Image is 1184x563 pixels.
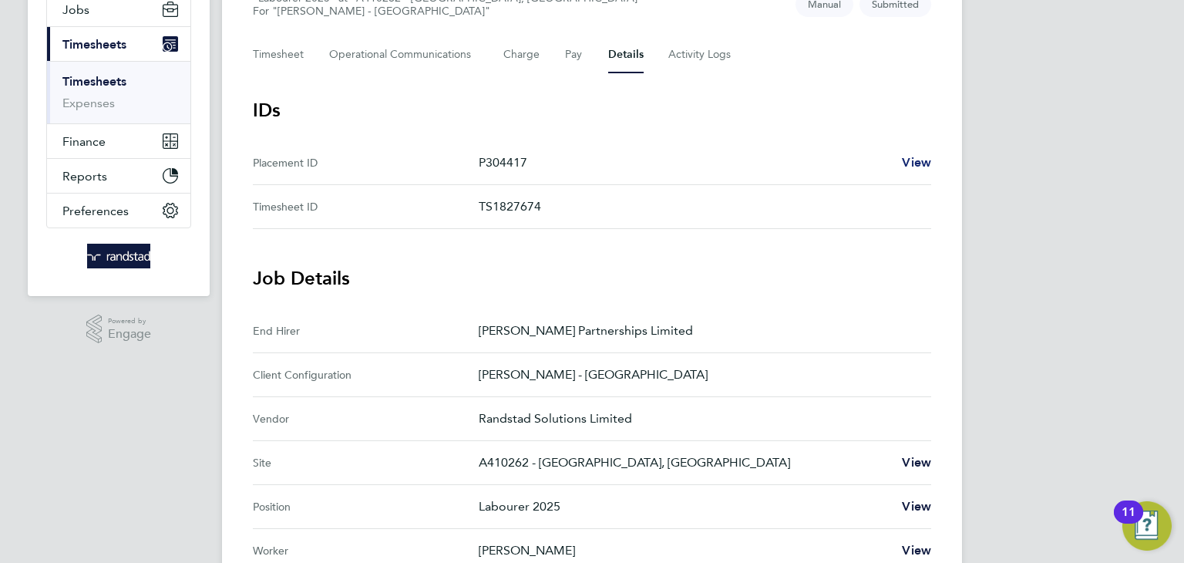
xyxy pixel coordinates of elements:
button: Details [608,36,644,73]
a: Expenses [62,96,115,110]
a: Go to home page [46,244,191,268]
div: For "[PERSON_NAME] - [GEOGRAPHIC_DATA]" [253,5,643,18]
img: randstad-logo-retina.png [87,244,151,268]
div: Timesheets [47,61,190,123]
h3: Job Details [253,266,931,291]
div: Placement ID [253,153,479,172]
button: Timesheet [253,36,304,73]
p: A410262 - [GEOGRAPHIC_DATA], [GEOGRAPHIC_DATA] [479,453,890,472]
span: Engage [108,328,151,341]
div: Timesheet ID [253,197,479,216]
p: [PERSON_NAME] Partnerships Limited [479,322,919,340]
p: [PERSON_NAME] [479,541,890,560]
p: [PERSON_NAME] - [GEOGRAPHIC_DATA] [479,366,919,384]
div: Worker [253,541,479,560]
div: Position [253,497,479,516]
div: End Hirer [253,322,479,340]
a: Powered byEngage [86,315,152,344]
span: Powered by [108,315,151,328]
p: Labourer 2025 [479,497,890,516]
span: View [902,455,931,470]
span: Preferences [62,204,129,218]
button: Operational Communications [329,36,479,73]
button: Finance [47,124,190,158]
a: View [902,453,931,472]
div: 11 [1122,512,1135,532]
button: Pay [565,36,584,73]
button: Activity Logs [668,36,733,73]
div: Client Configuration [253,366,479,384]
a: View [902,541,931,560]
button: Charge [503,36,540,73]
a: View [902,153,931,172]
button: Reports [47,159,190,193]
span: View [902,543,931,558]
a: View [902,497,931,516]
button: Open Resource Center, 11 new notifications [1122,501,1172,551]
span: View [902,155,931,170]
p: Randstad Solutions Limited [479,410,919,428]
div: Vendor [253,410,479,428]
span: Finance [62,134,106,149]
p: P304417 [479,153,890,172]
span: Timesheets [62,37,126,52]
p: TS1827674 [479,197,919,216]
span: Reports [62,169,107,184]
button: Preferences [47,194,190,228]
span: Jobs [62,2,89,17]
h3: IDs [253,98,931,123]
a: Timesheets [62,74,126,89]
div: Site [253,453,479,472]
span: View [902,499,931,514]
button: Timesheets [47,27,190,61]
